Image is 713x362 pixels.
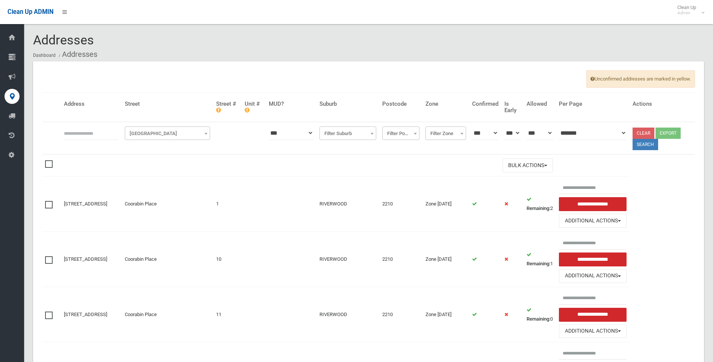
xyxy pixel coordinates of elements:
button: Additional Actions [559,324,627,338]
small: Admin [677,10,696,16]
h4: Suburb [319,101,376,107]
span: Clean Up ADMIN [8,8,53,15]
button: Additional Actions [559,269,627,283]
button: Additional Actions [559,214,627,228]
h4: Confirmed [472,101,498,107]
span: Filter Postcode [382,126,419,140]
span: Filter Suburb [321,128,374,139]
td: 2210 [379,232,422,287]
span: Filter Street [127,128,208,139]
h4: Street # [216,101,239,113]
strong: Remaining: [527,261,550,266]
button: Search [633,139,658,150]
td: 2 [524,176,556,232]
td: Zone [DATE] [422,232,469,287]
h4: Address [64,101,119,107]
span: Filter Zone [425,126,466,140]
td: RIVERWOOD [316,176,379,232]
span: Filter Street [125,126,210,140]
strong: Remaining: [527,316,550,322]
span: Filter Zone [427,128,464,139]
h4: Actions [633,101,692,107]
td: 0 [524,287,556,342]
h4: Unit # [245,101,263,113]
li: Addresses [57,47,97,61]
span: Filter Postcode [384,128,418,139]
td: RIVERWOOD [316,232,379,287]
a: Dashboard [33,53,56,58]
td: Zone [DATE] [422,287,469,342]
td: 2210 [379,176,422,232]
td: Zone [DATE] [422,176,469,232]
td: 1 [524,232,556,287]
a: [STREET_ADDRESS] [64,256,107,262]
td: RIVERWOOD [316,287,379,342]
span: Unconfirmed addresses are marked in yellow. [586,70,695,88]
a: [STREET_ADDRESS] [64,201,107,207]
td: 1 [213,176,242,232]
h4: Postcode [382,101,419,107]
h4: Zone [425,101,466,107]
td: Coorabin Place [122,232,213,287]
strong: Remaining: [527,205,550,211]
td: Coorabin Place [122,176,213,232]
span: Filter Suburb [319,126,376,140]
td: 2210 [379,287,422,342]
h4: Per Page [559,101,627,107]
td: Coorabin Place [122,287,213,342]
a: Clear [633,128,654,139]
button: Bulk Actions [503,158,553,172]
a: [STREET_ADDRESS] [64,312,107,317]
td: 11 [213,287,242,342]
span: Clean Up [674,5,704,16]
td: 10 [213,232,242,287]
h4: Allowed [527,101,553,107]
h4: MUD? [269,101,313,107]
h4: Street [125,101,210,107]
span: Addresses [33,32,94,47]
h4: Is Early [504,101,521,113]
button: Export [655,128,681,139]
